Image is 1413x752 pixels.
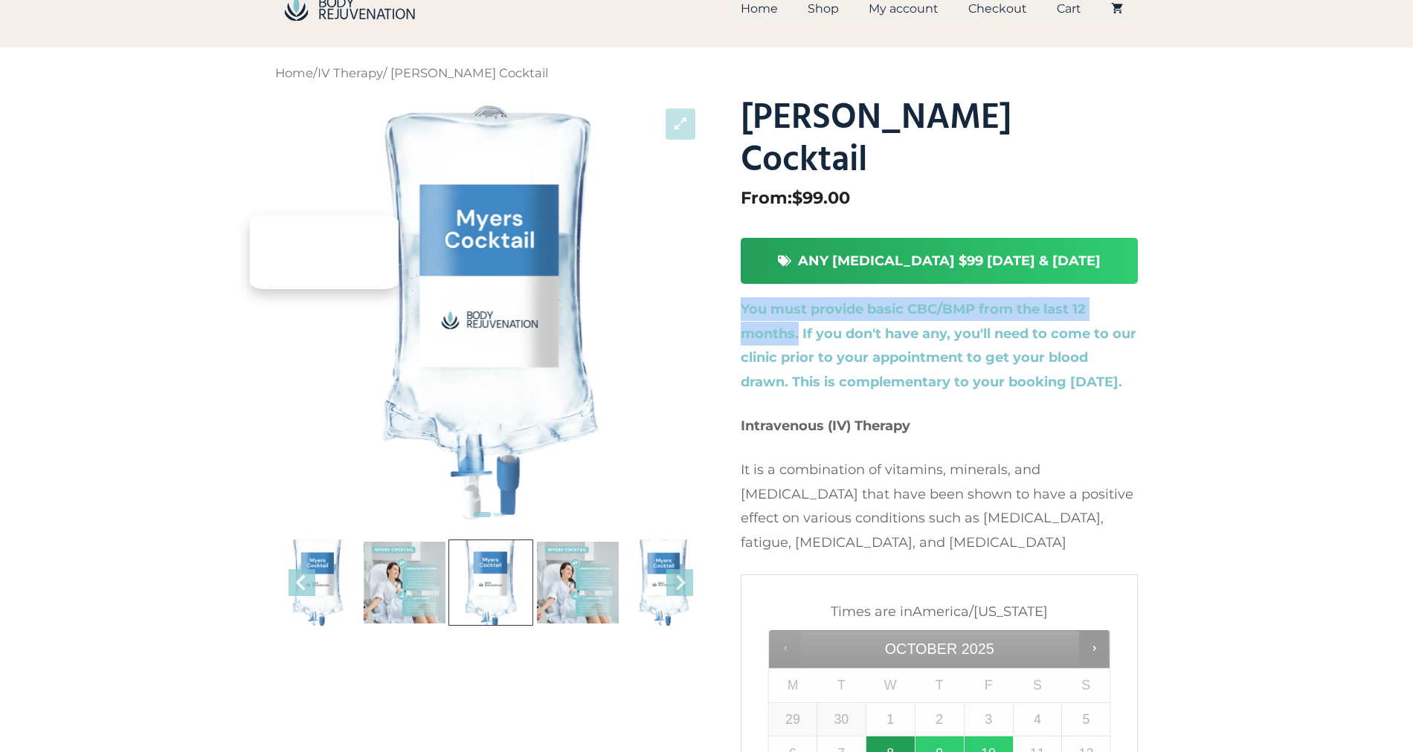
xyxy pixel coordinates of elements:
[964,702,1013,736] td: This date is unavailable
[741,183,1138,213] p: From:
[962,641,994,657] span: 2025
[769,703,817,736] span: 29
[769,597,1110,627] p: Times are in
[915,702,964,736] td: This date is unavailable
[769,702,817,736] td: This date is unavailable
[985,678,993,693] span: Friday
[837,678,846,693] span: Tuesday
[792,187,850,208] bdi: 99.00
[1062,702,1110,736] td: This date is unavailable
[788,678,799,693] span: Monday
[741,97,1138,183] h1: [PERSON_NAME] Cocktail
[817,703,866,736] span: 30
[1062,703,1110,736] span: 5
[1033,678,1042,693] span: Saturday
[866,703,915,736] span: 1
[936,678,944,693] span: Thursday
[474,512,492,517] button: Go to slide 1
[1013,702,1062,736] td: This date is unavailable
[817,702,866,736] td: This date is unavailable
[741,301,1136,389] strong: You must provide basic CBC/BMP from the last 12 months. If you don't have any, you'll need to com...
[741,418,910,434] strong: Intravenous (IV) Therapy
[866,702,915,736] td: This date is unavailable
[965,703,1013,736] span: 3
[798,253,1101,269] strong: ANY [MEDICAL_DATA] $99 [DATE] & [DATE]
[915,703,964,736] span: 2
[792,187,802,208] span: $
[913,603,1048,620] span: America/[US_STATE]
[289,569,315,596] button: Go to last slide
[770,630,800,667] a: Previous
[666,569,693,596] button: Next slide
[318,97,663,528] img: myers-cocktail-1.png
[741,458,1138,554] p: It is a combination of vitamins, minerals, and [MEDICAL_DATA] that have been shown to have a posi...
[884,678,897,693] span: Wednesday
[1081,678,1090,693] span: Sunday
[275,65,313,80] a: Home
[1088,642,1100,654] span: Next
[885,641,957,657] span: October
[493,513,506,516] button: Go to slide 2
[1014,703,1062,736] span: 4
[275,62,1138,85] nav: Breadcrumb
[779,642,791,654] span: Previous
[318,65,383,80] a: IV Therapy
[1079,630,1109,667] a: Next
